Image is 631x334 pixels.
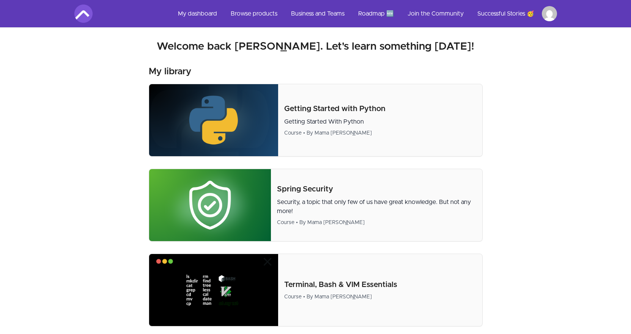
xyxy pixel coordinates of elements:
[285,5,351,23] a: Business and Teams
[172,5,557,23] nav: Main
[149,84,483,157] a: Product image for Getting Started with PythonGetting Started with PythonGetting Started With Pyth...
[277,184,476,194] p: Spring Security
[225,5,283,23] a: Browse products
[352,5,400,23] a: Roadmap 🆕
[149,84,279,156] img: Product image for Getting Started with Python
[277,219,476,226] div: Course • By Mama [PERSON_NAME]
[74,40,557,53] h2: Welcome back [PERSON_NAME]. Let's learn something [DATE]!
[284,117,476,126] p: Getting Started With Python
[284,103,476,114] p: Getting Started with Python
[284,293,476,301] div: Course • By Mama [PERSON_NAME]
[401,5,470,23] a: Join the Community
[149,169,271,241] img: Product image for Spring Security
[149,254,483,326] a: Product image for Terminal, Bash & VIM EssentialsTerminal, Bash & VIM EssentialsCourse • By Mama ...
[149,169,483,241] a: Product image for Spring SecuritySpring SecuritySecurity, a topic that only few of us have great ...
[172,5,223,23] a: My dashboard
[471,5,540,23] a: Successful Stories 🥳
[542,6,557,21] img: Profile image for Brian Freeland
[74,5,93,23] img: Amigoscode logo
[277,198,476,216] p: Security, a topic that only few of us have great knowledge. But not any more!
[284,129,476,137] div: Course • By Mama [PERSON_NAME]
[284,279,476,290] p: Terminal, Bash & VIM Essentials
[149,254,279,326] img: Product image for Terminal, Bash & VIM Essentials
[149,66,191,78] h3: My library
